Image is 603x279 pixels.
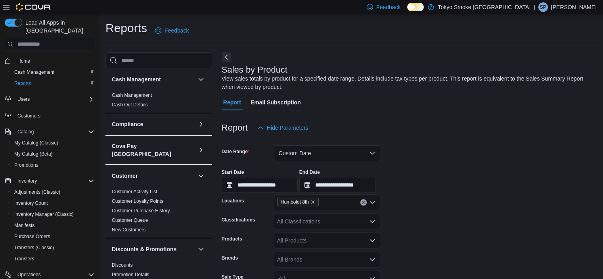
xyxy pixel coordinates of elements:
span: Adjustments (Classic) [11,187,94,197]
h3: Sales by Product [222,65,287,75]
span: Home [17,58,30,64]
button: My Catalog (Classic) [8,137,98,148]
label: Brands [222,255,238,261]
span: Customer Loyalty Points [112,198,163,204]
span: Operations [17,271,41,278]
button: Cova Pay [GEOGRAPHIC_DATA] [112,142,195,158]
h1: Reports [105,20,147,36]
a: My Catalog (Classic) [11,138,61,148]
button: Remove Humboldt 8th from selection in this group [310,200,315,204]
span: Transfers (Classic) [11,243,94,252]
span: Report [223,94,241,110]
a: Transfers [11,254,37,264]
span: Hide Parameters [267,124,308,132]
a: Customer Activity List [112,189,157,194]
span: Reports [11,79,94,88]
button: Open list of options [369,237,375,244]
span: Inventory [14,176,94,186]
a: Inventory Count [11,198,51,208]
span: Adjustments (Classic) [14,189,60,195]
h3: Customer [112,172,138,180]
button: Cash Management [8,67,98,78]
label: Date Range [222,148,250,155]
button: Inventory [14,176,40,186]
div: Customer [105,187,212,238]
button: Home [2,55,98,67]
a: Reports [11,79,34,88]
span: Feedback [376,3,400,11]
button: Discounts & Promotions [196,244,206,254]
a: My Catalog (Beta) [11,149,56,159]
div: Sara Pascal [538,2,548,12]
span: Promotion Details [112,271,149,278]
span: SP [540,2,546,12]
button: Inventory Count [8,198,98,209]
span: Customer Purchase History [112,208,170,214]
span: Promotions [14,162,38,168]
span: Purchase Orders [14,233,50,240]
button: Inventory Manager (Classic) [8,209,98,220]
a: Feedback [152,23,192,38]
span: My Catalog (Classic) [11,138,94,148]
span: Transfers [14,256,34,262]
span: My Catalog (Beta) [14,151,53,157]
a: Inventory Manager (Classic) [11,210,77,219]
span: Users [17,96,30,102]
button: Manifests [8,220,98,231]
label: Start Date [222,169,244,175]
span: Discounts [112,262,133,268]
span: Humboldt 8th [277,198,319,206]
label: Locations [222,198,244,204]
button: Promotions [8,160,98,171]
button: Next [222,52,231,62]
span: My Catalog (Classic) [14,140,58,146]
a: Transfers (Classic) [11,243,57,252]
p: Tokyo Smoke [GEOGRAPHIC_DATA] [438,2,531,12]
a: Manifests [11,221,38,230]
button: Cash Management [112,75,195,83]
span: Transfers (Classic) [14,244,54,251]
a: Customer Purchase History [112,208,170,214]
div: Cash Management [105,90,212,113]
a: Cash Management [112,92,152,98]
span: Cash Management [14,69,54,75]
a: New Customers [112,227,145,233]
span: Feedback [165,27,189,35]
button: My Catalog (Beta) [8,148,98,160]
input: Dark Mode [407,3,424,11]
button: Cash Management [196,75,206,84]
label: Classifications [222,217,255,223]
a: Customer Queue [112,217,148,223]
span: Cash Out Details [112,102,148,108]
span: Inventory Manager (Classic) [11,210,94,219]
button: Customers [2,110,98,121]
span: Transfers [11,254,94,264]
span: Customers [17,113,40,119]
a: Promotions [11,160,42,170]
button: Open list of options [369,256,375,263]
a: Adjustments (Classic) [11,187,63,197]
a: Cash Out Details [112,102,148,108]
a: Customers [14,111,44,121]
span: Load All Apps in [GEOGRAPHIC_DATA] [22,19,94,35]
button: Open list of options [369,199,375,206]
button: Cova Pay [GEOGRAPHIC_DATA] [196,145,206,155]
span: Humboldt 8th [281,198,309,206]
span: New Customers [112,227,145,233]
span: Inventory Count [14,200,48,206]
button: Purchase Orders [8,231,98,242]
span: Users [14,94,94,104]
button: Catalog [14,127,37,137]
button: Users [2,94,98,105]
div: View sales totals by product for a specified date range. Details include tax types per product. T... [222,75,595,91]
button: Open list of options [369,218,375,225]
span: Inventory Manager (Classic) [14,211,74,217]
h3: Cash Management [112,75,161,83]
label: End Date [299,169,320,175]
p: [PERSON_NAME] [551,2,597,12]
span: Catalog [17,129,34,135]
span: Reports [14,80,31,87]
button: Customer [196,171,206,181]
